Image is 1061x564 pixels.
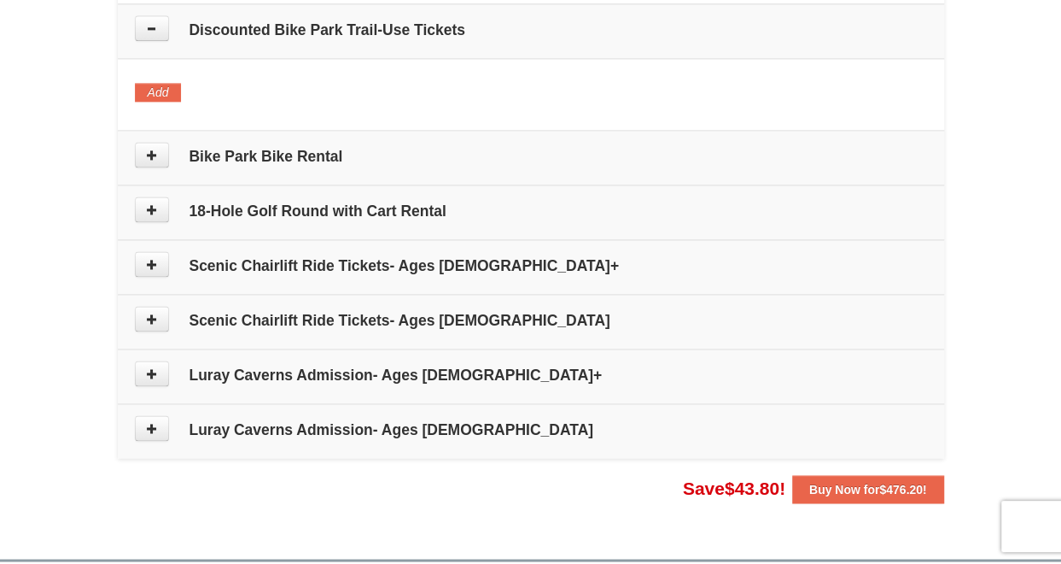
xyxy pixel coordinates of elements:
[135,203,927,220] h4: 18-Hole Golf Round with Cart Rental
[135,21,927,38] h4: Discounted Bike Park Trail-Use Tickets
[135,257,927,274] h4: Scenic Chairlift Ride Tickets- Ages [DEMOGRAPHIC_DATA]+
[135,367,927,384] h4: Luray Caverns Admission- Ages [DEMOGRAPHIC_DATA]+
[792,475,944,502] button: Buy Now for$476.20!
[809,482,927,496] strong: Buy Now for !
[135,83,182,102] button: Add
[879,482,923,496] span: $476.20
[683,478,785,497] span: Save !
[135,312,927,329] h4: Scenic Chairlift Ride Tickets- Ages [DEMOGRAPHIC_DATA]
[135,148,927,165] h4: Bike Park Bike Rental
[135,421,927,438] h4: Luray Caverns Admission- Ages [DEMOGRAPHIC_DATA]
[725,478,779,497] span: $43.80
